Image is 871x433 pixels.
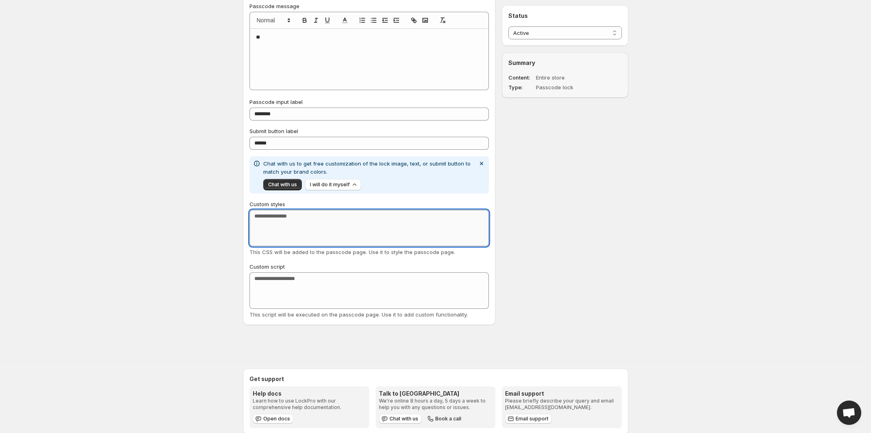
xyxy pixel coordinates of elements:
span: Book a call [435,416,461,422]
span: This CSS will be added to the passcode page. Use it to style the passcode page. [249,249,455,255]
h2: Summary [508,59,622,67]
button: I will do it myself [305,179,361,190]
span: Passcode input label [249,99,303,105]
span: Email support [516,416,548,422]
h2: Get support [249,375,622,383]
h3: Email support [505,390,618,398]
span: Custom styles [249,201,285,207]
span: Submit button label [249,128,298,134]
p: We're online 8 hours a day, 5 days a week to help you with any questions or issues. [379,398,492,411]
dt: Content: [508,73,534,82]
a: Open chat [837,401,861,425]
h2: Status [508,12,622,20]
button: Chat with us [379,414,422,424]
p: Please briefly describe your query and email [EMAIL_ADDRESS][DOMAIN_NAME]. [505,398,618,411]
span: Chat with us [389,416,418,422]
dd: Passcode lock [536,83,598,91]
h3: Talk to [GEOGRAPHIC_DATA] [379,390,492,398]
button: Book a call [425,414,465,424]
a: Open docs [253,414,293,424]
span: Custom script [249,263,285,270]
button: Dismiss notification [476,158,487,169]
span: This script will be executed on the passcode page. Use it to add custom functionality. [249,311,468,318]
dt: Type: [508,83,534,91]
a: Email support [505,414,552,424]
span: I will do it myself [310,181,350,188]
span: Chat with us [268,181,297,188]
span: Chat with us to get free customization of the lock image, text, or submit button to match your br... [263,160,471,175]
p: Learn how to use LockPro with our comprehensive help documentation. [253,398,366,411]
button: Chat with us [263,179,302,190]
dd: Entire store [536,73,598,82]
span: Open docs [263,416,290,422]
h3: Help docs [253,390,366,398]
p: Passcode message [249,2,489,10]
